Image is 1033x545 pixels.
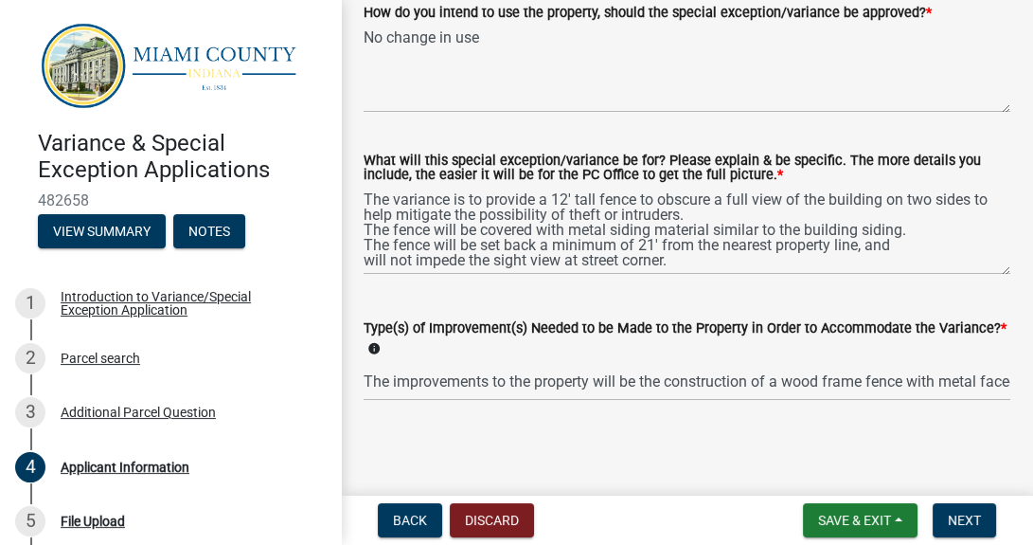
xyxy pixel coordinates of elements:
div: 4 [15,452,45,482]
div: Parcel search [61,352,140,365]
div: Applicant Information [61,461,189,474]
i: info [367,342,381,355]
div: File Upload [61,515,125,528]
div: 2 [15,343,45,373]
button: Notes [173,214,245,248]
img: Miami County, Indiana [38,20,311,110]
label: How do you intend to use the property, should the special exception/variance be approved? [364,7,932,20]
h4: Variance & Special Exception Applications [38,130,326,185]
div: 1 [15,288,45,318]
span: Save & Exit [818,513,891,528]
button: Save & Exit [803,503,917,537]
span: Back [393,513,427,528]
div: Additional Parcel Question [61,406,216,419]
wm-modal-confirm: Notes [173,225,245,240]
div: 3 [15,397,45,427]
div: 5 [15,506,45,536]
wm-modal-confirm: Summary [38,225,166,240]
div: Introduction to Variance/Special Exception Application [61,290,311,317]
button: Back [378,503,442,537]
span: 482658 [38,191,303,209]
label: Type(s) of Improvement(s) Needed to be Made to the Property in Order to Accommodate the Variance? [364,322,1006,336]
button: Next [933,503,996,537]
button: View Summary [38,214,166,248]
span: Next [948,513,981,528]
button: Discard [450,503,534,537]
label: What will this special exception/variance be for? Please explain & be specific. The more details ... [364,154,1010,182]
